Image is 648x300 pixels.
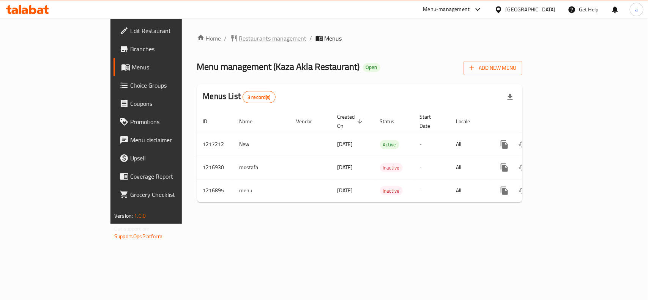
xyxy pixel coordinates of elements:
[414,156,450,179] td: -
[423,5,470,14] div: Menu-management
[114,76,219,94] a: Choice Groups
[514,135,532,154] button: Change Status
[130,190,213,199] span: Grocery Checklist
[414,133,450,156] td: -
[114,131,219,149] a: Menu disclaimer
[450,179,489,202] td: All
[337,185,353,195] span: [DATE]
[495,159,514,177] button: more
[114,22,219,40] a: Edit Restaurant
[450,156,489,179] td: All
[514,159,532,177] button: Change Status
[495,135,514,154] button: more
[130,26,213,35] span: Edit Restaurant
[197,34,522,43] nav: breadcrumb
[514,182,532,200] button: Change Status
[130,172,213,181] span: Coverage Report
[203,91,276,103] h2: Menus List
[635,5,638,14] span: a
[380,117,405,126] span: Status
[197,58,360,75] span: Menu management ( Kaza Akla Restaurant )
[233,133,290,156] td: New
[233,179,290,202] td: menu
[130,117,213,126] span: Promotions
[114,211,133,221] span: Version:
[363,64,380,71] span: Open
[130,135,213,145] span: Menu disclaimer
[114,58,219,76] a: Menus
[243,91,276,103] div: Total records count
[239,34,307,43] span: Restaurants management
[230,34,307,43] a: Restaurants management
[233,156,290,179] td: mostafa
[470,63,516,73] span: Add New Menu
[489,110,574,133] th: Actions
[420,112,441,130] span: Start Date
[414,179,450,202] td: -
[197,110,574,203] table: enhanced table
[501,88,519,106] div: Export file
[296,117,322,126] span: Vendor
[203,117,218,126] span: ID
[130,81,213,90] span: Choice Groups
[114,231,162,241] a: Support.OpsPlatform
[380,163,403,172] span: Inactive
[114,113,219,131] a: Promotions
[114,167,219,185] a: Coverage Report
[224,34,227,43] li: /
[337,162,353,172] span: [DATE]
[363,63,380,72] div: Open
[380,186,403,195] div: Inactive
[337,112,365,130] span: Created On
[132,63,213,72] span: Menus
[114,185,219,204] a: Grocery Checklist
[114,224,149,234] span: Get support on:
[380,140,399,149] span: Active
[380,187,403,195] span: Inactive
[456,117,480,126] span: Locale
[240,117,263,126] span: Name
[450,133,489,156] td: All
[114,94,219,113] a: Coupons
[495,182,514,200] button: more
[114,40,219,58] a: Branches
[134,211,146,221] span: 1.0.0
[130,154,213,163] span: Upsell
[114,149,219,167] a: Upsell
[310,34,312,43] li: /
[325,34,342,43] span: Menus
[337,139,353,149] span: [DATE]
[464,61,522,75] button: Add New Menu
[130,44,213,53] span: Branches
[243,94,275,101] span: 3 record(s)
[130,99,213,108] span: Coupons
[380,163,403,172] div: Inactive
[506,5,556,14] div: [GEOGRAPHIC_DATA]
